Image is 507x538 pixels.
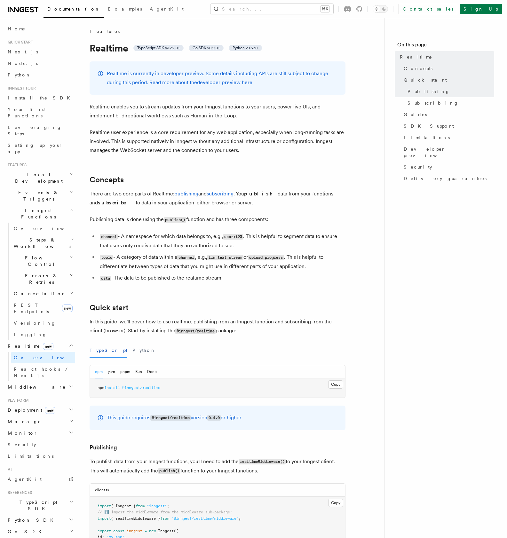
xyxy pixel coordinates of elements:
span: Manage [5,418,41,425]
span: Quick start [5,40,33,45]
button: Search...⌘K [210,4,333,14]
a: Your first Functions [5,104,75,122]
span: Python SDK [5,517,57,523]
a: Install the SDK [5,92,75,104]
span: ; [239,516,241,521]
kbd: ⌘K [321,6,329,12]
div: Inngest Functions [5,223,75,340]
button: Flow Control [11,252,75,270]
code: realtimeMiddleware() [239,459,286,464]
code: llm_text_stream [207,255,243,260]
p: To publish data from your Inngest functions, you'll need to add the to your Inngest client. This ... [90,457,345,476]
button: pnpm [120,365,130,378]
span: Inngest Functions [5,207,69,220]
strong: publish [244,191,278,197]
span: Flow Control [11,255,69,267]
span: new [62,305,73,312]
a: Examples [104,2,146,17]
span: from [160,516,169,521]
span: inngest [127,529,142,533]
div: Realtimenew [5,352,75,381]
code: data [100,276,111,281]
span: export [98,529,111,533]
span: Python v0.5.9+ [233,45,258,51]
button: Toggle dark mode [373,5,388,13]
li: - The data to be published to the realtime stream. [98,273,345,283]
span: Events & Triggers [5,189,70,202]
button: Monitor [5,427,75,439]
code: channel [100,234,118,240]
a: Overview [11,352,75,363]
a: AgentKit [146,2,187,17]
span: Next.js [8,49,38,54]
button: Inngest Functions [5,205,75,223]
a: REST Endpointsnew [11,299,75,317]
a: Publishing [90,443,117,452]
span: References [5,490,32,495]
button: Realtimenew [5,340,75,352]
p: Publishing data is done using the function and has three components: [90,215,345,224]
code: publish() [158,468,180,474]
span: AgentKit [150,6,184,12]
code: publish() [164,217,186,223]
button: Errors & Retries [11,270,75,288]
span: React hooks / Next.js [14,367,70,378]
a: Limitations [401,132,494,143]
span: Your first Functions [8,107,46,118]
span: // ℹ️ Import the middleware from the middleware sub-package: [98,510,232,514]
span: Realtime [400,54,432,60]
button: Go SDK [5,526,75,537]
a: Setting up your app [5,139,75,157]
button: Local Development [5,169,75,187]
a: Python [5,69,75,81]
span: REST Endpoints [14,303,49,314]
span: import [98,504,111,508]
span: Node.js [8,61,38,66]
a: Developer preview [401,143,494,161]
span: Security [404,164,432,170]
span: Setting up your app [8,143,63,154]
button: Cancellation [11,288,75,299]
span: new [149,529,156,533]
a: Limitations [5,450,75,462]
a: Logging [11,329,75,340]
button: Steps & Workflows [11,234,75,252]
span: Quick start [404,77,447,83]
span: Subscribing [408,100,459,106]
span: { realtimeMiddleware } [111,516,160,521]
span: "inngest" [147,504,167,508]
a: Security [401,161,494,173]
button: Middleware [5,381,75,393]
button: Copy [328,380,343,389]
span: "@inngest/realtime/middleware" [171,516,239,521]
span: ; [167,504,169,508]
span: Documentation [47,6,100,12]
span: Deployment [5,407,55,413]
span: Errors & Retries [11,273,69,285]
span: Security [8,442,36,447]
span: Install the SDK [8,95,74,100]
span: Features [90,28,120,35]
h1: Realtime [90,42,345,54]
a: AgentKit [5,473,75,485]
span: const [113,529,124,533]
a: Next.js [5,46,75,58]
p: Realtime is currently in developer preview. Some details including APIs are still subject to chan... [107,69,338,87]
button: Deploymentnew [5,404,75,416]
span: Cancellation [11,290,67,297]
span: ({ [174,529,178,533]
button: Manage [5,416,75,427]
span: { Inngest } [111,504,136,508]
h4: On this page [397,41,494,51]
span: @inngest/realtime [122,385,160,390]
li: - A category of data within a , e.g., or . This is helpful to differentiate between types of data... [98,253,345,271]
span: Middleware [5,384,66,390]
span: Platform [5,398,29,403]
span: Delivery guarantees [404,175,487,182]
a: Guides [401,109,494,120]
a: Leveraging Steps [5,122,75,139]
a: Concepts [90,175,124,184]
span: Inngest tour [5,86,36,91]
a: React hooks / Next.js [11,363,75,381]
button: yarn [108,365,115,378]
